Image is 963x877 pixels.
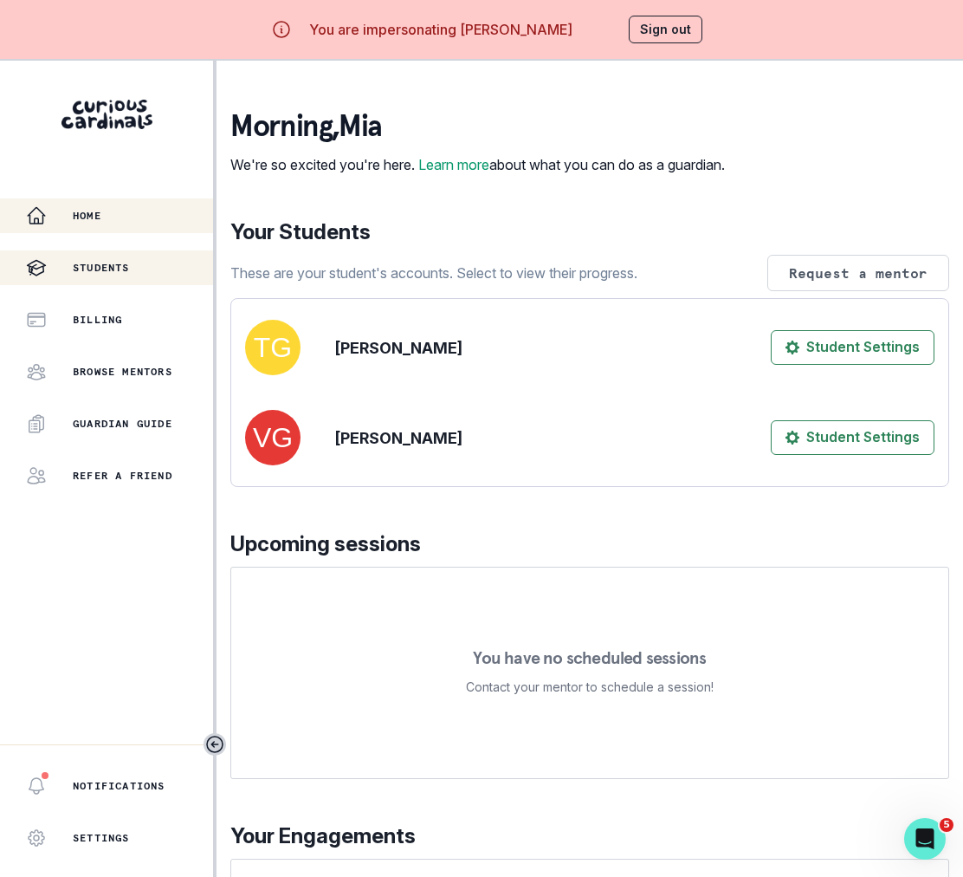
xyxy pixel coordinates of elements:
p: You have no scheduled sessions [473,649,706,666]
p: Guardian Guide [73,417,172,431]
button: Student Settings [771,330,934,365]
p: [PERSON_NAME] [335,426,462,450]
p: Billing [73,313,122,327]
img: svg [245,410,301,465]
p: Contact your mentor to schedule a session! [466,677,714,698]
p: Home [73,209,101,223]
img: svg [245,320,301,375]
button: Sign out [629,16,702,43]
button: Request a mentor [767,255,949,291]
p: These are your student's accounts. Select to view their progress. [230,263,637,283]
p: Your Students [230,217,949,248]
button: Toggle sidebar [204,733,226,756]
p: Upcoming sessions [230,529,949,560]
iframe: Intercom live chat [904,818,946,860]
p: [PERSON_NAME] [335,336,462,360]
img: Curious Cardinals Logo [61,100,152,129]
p: morning , Mia [230,109,725,144]
p: You are impersonating [PERSON_NAME] [309,19,572,40]
p: Browse Mentors [73,365,172,379]
p: Your Engagements [230,821,949,852]
a: Learn more [418,156,489,173]
p: We're so excited you're here. about what you can do as a guardian. [230,154,725,175]
button: Student Settings [771,420,934,455]
p: Notifications [73,779,165,793]
p: Students [73,261,130,275]
p: Settings [73,831,130,845]
span: 5 [940,818,953,832]
p: Refer a friend [73,469,172,483]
